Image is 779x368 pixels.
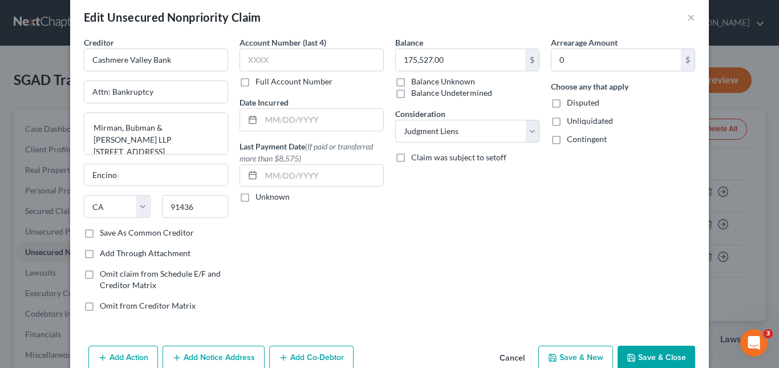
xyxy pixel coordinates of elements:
[411,76,475,87] label: Balance Unknown
[84,9,261,25] div: Edit Unsecured Nonpriority Claim
[100,269,221,290] span: Omit claim from Schedule E/F and Creditor Matrix
[261,165,383,187] input: MM/DD/YYYY
[162,195,229,218] input: Enter zip...
[567,98,599,107] span: Disputed
[240,48,384,71] input: XXXX
[84,164,228,186] input: Enter city...
[567,134,607,144] span: Contingent
[261,109,383,131] input: MM/DD/YYYY
[681,49,695,71] div: $
[84,81,228,103] input: Enter address...
[240,96,289,108] label: Date Incurred
[411,152,506,162] span: Claim was subject to setoff
[395,108,445,120] label: Consideration
[84,48,228,71] input: Search creditor by name...
[240,37,326,48] label: Account Number (last 4)
[740,329,768,357] iframe: Intercom live chat
[255,191,290,203] label: Unknown
[687,10,695,24] button: ×
[396,49,525,71] input: 0.00
[411,87,492,99] label: Balance Undetermined
[100,301,196,310] span: Omit from Creditor Matrix
[551,80,628,92] label: Choose any that apply
[100,248,190,259] label: Add Through Attachment
[240,140,384,164] label: Last Payment Date
[764,329,773,338] span: 3
[567,116,613,126] span: Unliquidated
[395,37,423,48] label: Balance
[84,38,114,47] span: Creditor
[255,76,332,87] label: Full Account Number
[551,49,681,71] input: 0.00
[100,227,194,238] label: Save As Common Creditor
[240,141,373,163] span: (If paid or transferred more than $8,575)
[551,37,618,48] label: Arrearage Amount
[525,49,539,71] div: $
